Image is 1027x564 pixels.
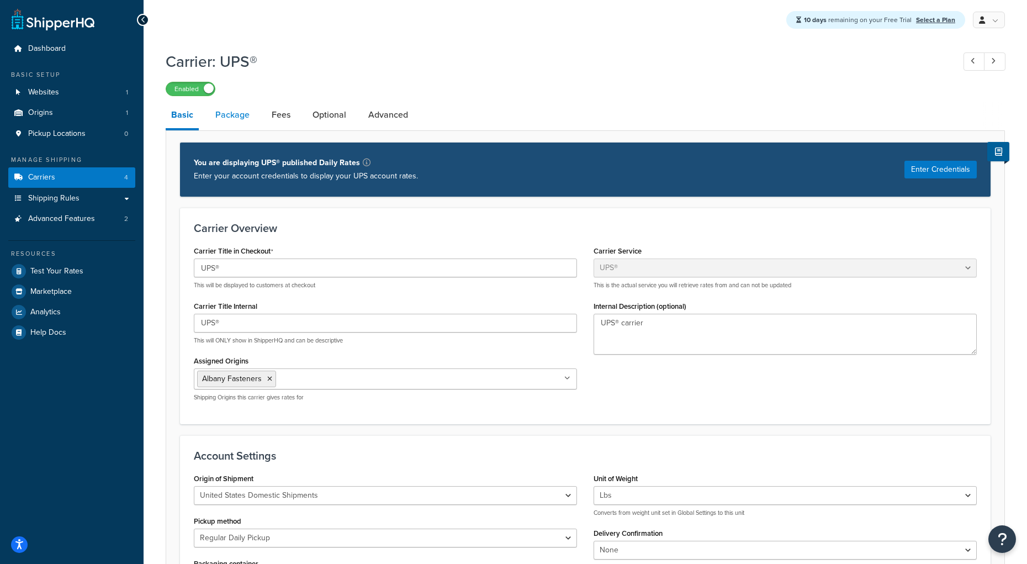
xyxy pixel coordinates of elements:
a: Carriers4 [8,167,135,188]
p: This will ONLY show in ShipperHQ and can be descriptive [194,336,577,345]
label: Delivery Confirmation [594,529,663,537]
span: Websites [28,88,59,97]
span: Albany Fasteners [202,373,262,384]
p: Converts from weight unit set in Global Settings to this unit [594,509,977,517]
div: Basic Setup [8,70,135,80]
span: remaining on your Free Trial [804,15,913,25]
a: Test Your Rates [8,261,135,281]
span: Marketplace [30,287,72,297]
label: Enabled [166,82,215,96]
label: Pickup method [194,517,241,525]
a: Help Docs [8,323,135,342]
a: Dashboard [8,39,135,59]
p: Enter your account credentials to display your UPS account rates. [194,170,418,183]
span: Analytics [30,308,61,317]
a: Select a Plan [916,15,955,25]
p: You are displaying UPS® published Daily Rates [194,156,418,170]
label: Unit of Weight [594,475,638,483]
a: Advanced Features2 [8,209,135,229]
a: Next Record [984,52,1005,71]
p: This is the actual service you will retrieve rates from and can not be updated [594,281,977,289]
li: Origins [8,103,135,123]
label: Internal Description (optional) [594,302,686,310]
a: Marketplace [8,282,135,302]
label: Origin of Shipment [194,475,253,483]
div: Resources [8,249,135,259]
a: Pickup Locations0 [8,124,135,144]
span: Shipping Rules [28,194,80,203]
textarea: UPS® carrier [594,314,977,355]
h3: Account Settings [194,450,977,462]
label: Carrier Title in Checkout [194,247,273,256]
a: Analytics [8,302,135,322]
strong: 10 days [804,15,827,25]
span: Origins [28,108,53,118]
div: Manage Shipping [8,155,135,165]
span: Carriers [28,173,55,182]
button: Open Resource Center [988,525,1016,553]
a: Advanced [363,102,414,128]
a: Optional [307,102,352,128]
span: 1 [126,88,128,97]
a: Fees [266,102,296,128]
button: Enter Credentials [904,161,977,178]
p: This will be displayed to customers at checkout [194,281,577,289]
a: Shipping Rules [8,188,135,209]
button: Show Help Docs [987,142,1009,161]
h1: Carrier: UPS® [166,51,943,72]
span: Advanced Features [28,214,95,224]
label: Carrier Title Internal [194,302,257,310]
a: Websites1 [8,82,135,103]
a: Basic [166,102,199,130]
label: Carrier Service [594,247,642,255]
span: Pickup Locations [28,129,86,139]
li: Pickup Locations [8,124,135,144]
li: Websites [8,82,135,103]
h3: Carrier Overview [194,222,977,234]
li: Carriers [8,167,135,188]
a: Package [210,102,255,128]
label: Assigned Origins [194,357,248,365]
a: Previous Record [964,52,985,71]
span: 2 [124,214,128,224]
span: 0 [124,129,128,139]
span: Test Your Rates [30,267,83,276]
span: 1 [126,108,128,118]
li: Advanced Features [8,209,135,229]
a: Origins1 [8,103,135,123]
p: Shipping Origins this carrier gives rates for [194,393,577,402]
span: 4 [124,173,128,182]
span: Help Docs [30,328,66,338]
span: Dashboard [28,44,66,54]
